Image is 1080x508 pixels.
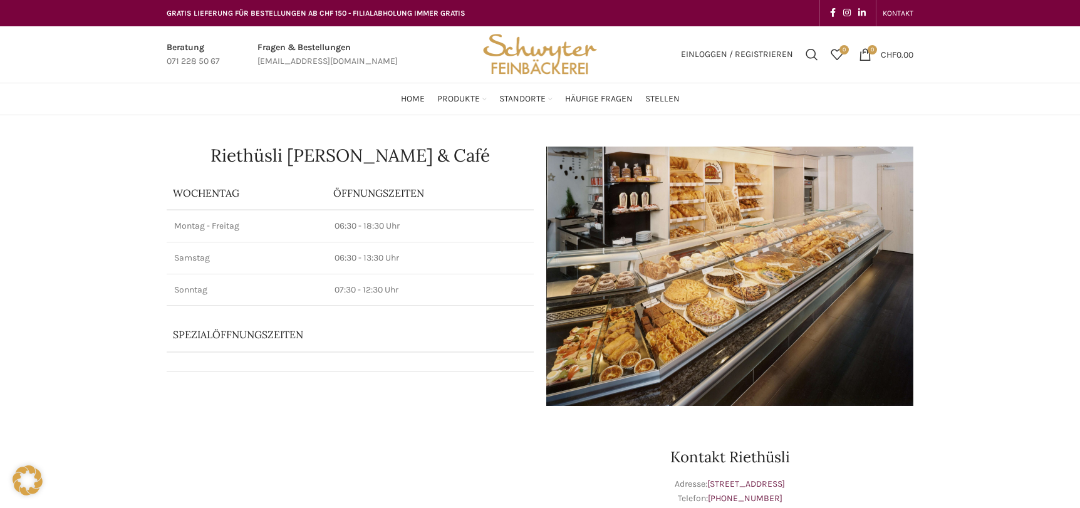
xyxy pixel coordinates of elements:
bdi: 0.00 [881,49,913,60]
div: Main navigation [160,86,920,111]
h2: Kontakt Riethüsli [546,450,913,465]
span: Home [401,93,425,105]
p: Montag - Freitag [174,220,319,232]
p: ÖFFNUNGSZEITEN [333,186,527,200]
a: [STREET_ADDRESS] [707,479,785,489]
p: 06:30 - 18:30 Uhr [335,220,526,232]
p: Sonntag [174,284,319,296]
span: 0 [839,45,849,54]
a: 0 [824,42,849,67]
a: 0 CHF0.00 [853,42,920,67]
h1: Riethüsli [PERSON_NAME] & Café [167,147,534,164]
span: Einloggen / Registrieren [681,50,793,59]
span: Stellen [645,93,680,105]
p: Spezialöffnungszeiten [173,328,492,341]
span: 0 [868,45,877,54]
a: Instagram social link [839,4,854,22]
a: Suchen [799,42,824,67]
a: Infobox link [167,41,220,69]
a: [PHONE_NUMBER] [708,493,782,504]
span: Häufige Fragen [565,93,633,105]
span: KONTAKT [883,9,913,18]
a: Linkedin social link [854,4,870,22]
a: Einloggen / Registrieren [675,42,799,67]
span: CHF [881,49,896,60]
a: Stellen [645,86,680,111]
span: GRATIS LIEFERUNG FÜR BESTELLUNGEN AB CHF 150 - FILIALABHOLUNG IMMER GRATIS [167,9,465,18]
a: KONTAKT [883,1,913,26]
a: Home [401,86,425,111]
p: 06:30 - 13:30 Uhr [335,252,526,264]
a: Infobox link [257,41,398,69]
img: Bäckerei Schwyter [479,26,601,83]
span: Standorte [499,93,546,105]
p: Wochentag [173,186,321,200]
a: Produkte [437,86,487,111]
a: Häufige Fragen [565,86,633,111]
p: Samstag [174,252,319,264]
div: Meine Wunschliste [824,42,849,67]
p: 07:30 - 12:30 Uhr [335,284,526,296]
a: Site logo [479,48,601,59]
span: Produkte [437,93,480,105]
a: Standorte [499,86,553,111]
a: Facebook social link [826,4,839,22]
div: Secondary navigation [876,1,920,26]
p: Adresse: Telefon: [546,477,913,505]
